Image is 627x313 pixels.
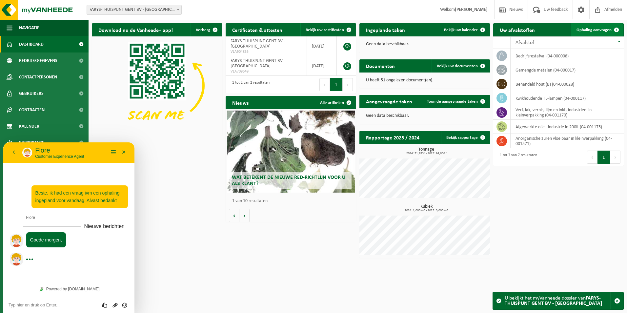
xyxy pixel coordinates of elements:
img: Tawky_16x16.svg [36,144,40,149]
td: verf, lak, vernis, lijm en inkt, industrieel in kleinverpakking (04-001170) [511,105,624,120]
h3: Tonnage [363,147,490,155]
span: VLA904835 [231,49,302,54]
span: 2024: 31,783 t - 2025: 94,956 t [363,152,490,155]
div: Group of buttons [97,159,126,166]
span: Rapportage [19,135,44,151]
h2: Download nu de Vanheede+ app! [92,23,179,36]
span: FARYS-THUISPUNT GENT BV - [GEOGRAPHIC_DATA] [231,58,285,69]
button: Volgende [239,209,250,222]
button: Previous [319,78,330,91]
button: Upload bestand [107,159,116,166]
td: [DATE] [307,36,337,56]
button: Previous [587,151,597,164]
td: kwikhoudende TL-lampen (04-000117) [511,91,624,105]
p: Geen data beschikbaar. [366,42,483,47]
p: U heeft 51 ongelezen document(en). [366,78,483,83]
p: Geen data beschikbaar. [366,114,483,118]
button: Verberg [191,23,222,36]
span: FARYS-THUISPUNT GENT BV - [GEOGRAPHIC_DATA] [231,39,285,49]
strong: [PERSON_NAME] [455,7,488,12]
h2: Ingeplande taken [359,23,412,36]
p: 1 van 10 resultaten [232,199,353,203]
span: Ophaling aanvragen [576,28,612,32]
div: Beoordeel deze chat [97,159,107,166]
h2: Certificaten & attesten [226,23,289,36]
a: Bekijk uw certificaten [300,23,355,36]
span: Navigatie [19,20,39,36]
a: Bekijk uw kalender [439,23,489,36]
span: Contracten [19,102,45,118]
span: VLA709649 [231,69,302,74]
div: 1 tot 2 van 2 resultaten [229,77,270,92]
td: anorganische zuren vloeibaar in kleinverpakking (04-001571) [511,134,624,148]
td: behandeld hout (B) (04-000028) [511,77,624,91]
button: Vorige [229,209,239,222]
span: Gebruikers [19,85,44,102]
img: Download de VHEPlus App [92,36,222,135]
h2: Uw afvalstoffen [493,23,541,36]
h2: Documenten [359,59,401,72]
span: Afvalstof [516,40,534,45]
h3: Kubiek [363,204,490,212]
a: Bekijk rapportage [441,131,489,144]
span: Kalender [19,118,39,135]
h2: Aangevraagde taken [359,95,419,108]
td: gemengde metalen (04-000017) [511,63,624,77]
td: afgewerkte olie - industrie in 200lt (04-001175) [511,120,624,134]
button: Next [343,78,353,91]
span: FARYS-THUISPUNT GENT BV - MARIAKERKE [87,5,181,14]
td: bedrijfsrestafval (04-000008) [511,49,624,63]
a: Powered by [DOMAIN_NAME] [33,142,98,151]
span: 2024: 1,000 m3 - 2025: 0,000 m3 [363,209,490,212]
iframe: chat widget [3,142,134,313]
strong: FARYS-THUISPUNT GENT BV - [GEOGRAPHIC_DATA] [505,296,602,306]
span: Bekijk uw certificaten [306,28,344,32]
button: 1 [330,78,343,91]
span: Bekijk uw kalender [444,28,478,32]
span: Bekijk uw documenten [437,64,478,68]
a: Toon de aangevraagde taken [422,95,489,108]
span: Bedrijfsgegevens [19,52,57,69]
a: Alle artikelen [315,96,355,109]
span: FARYS-THUISPUNT GENT BV - MARIAKERKE [87,5,182,15]
td: [DATE] [307,56,337,76]
a: Bekijk uw documenten [432,59,489,73]
span: Verberg [196,28,210,32]
h2: Nieuws [226,96,255,109]
span: Dashboard [19,36,44,52]
button: Emoji invoeren [116,159,126,166]
span: Contactpersonen [19,69,57,85]
div: 1 tot 7 van 7 resultaten [496,150,537,164]
a: Wat betekent de nieuwe RED-richtlijn voor u als klant? [227,111,355,193]
span: Toon de aangevraagde taken [427,99,478,104]
span: Wat betekent de nieuwe RED-richtlijn voor u als klant? [232,175,345,186]
div: U bekijkt het myVanheede dossier van [505,292,611,309]
h2: Rapportage 2025 / 2024 [359,131,426,144]
button: Next [610,151,620,164]
a: Ophaling aanvragen [571,23,623,36]
button: 1 [597,151,610,164]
